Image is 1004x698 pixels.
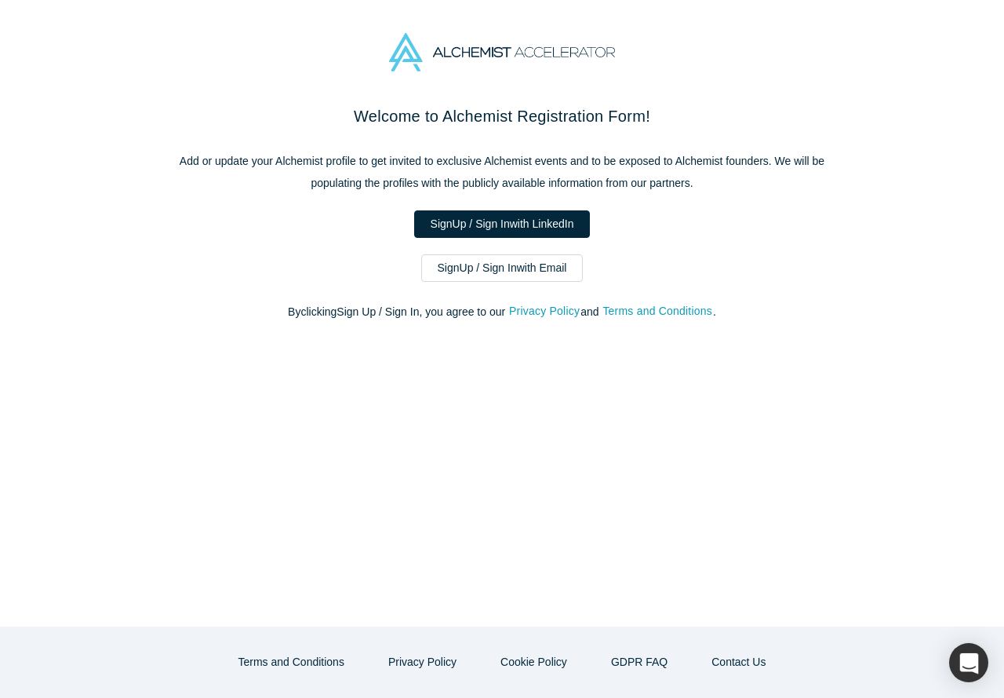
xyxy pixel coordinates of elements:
[173,304,831,320] p: By clicking Sign Up / Sign In , you agree to our and .
[414,210,591,238] a: SignUp / Sign Inwith LinkedIn
[602,302,713,320] button: Terms and Conditions
[173,104,831,128] h2: Welcome to Alchemist Registration Form!
[222,649,361,676] button: Terms and Conditions
[695,649,782,676] button: Contact Us
[372,649,473,676] button: Privacy Policy
[595,649,684,676] a: GDPR FAQ
[389,33,615,71] img: Alchemist Accelerator Logo
[484,649,584,676] button: Cookie Policy
[421,254,584,282] a: SignUp / Sign Inwith Email
[508,302,580,320] button: Privacy Policy
[173,150,831,194] p: Add or update your Alchemist profile to get invited to exclusive Alchemist events and to be expos...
